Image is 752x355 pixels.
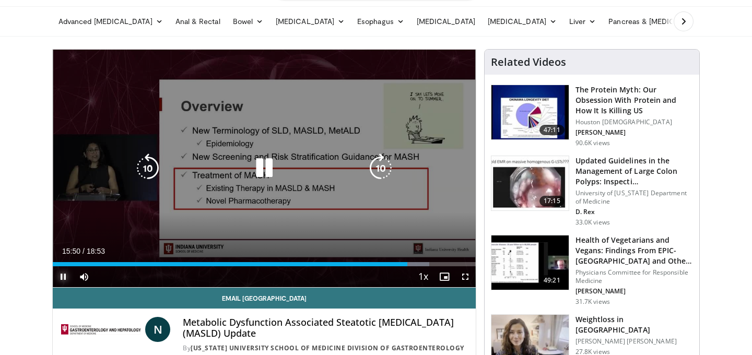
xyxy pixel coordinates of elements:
[575,189,693,206] p: University of [US_STATE] Department of Medicine
[52,11,169,32] a: Advanced [MEDICAL_DATA]
[491,235,569,290] img: 606f2b51-b844-428b-aa21-8c0c72d5a896.150x105_q85_crop-smart_upscale.jpg
[575,314,693,335] h3: Weightloss in [GEOGRAPHIC_DATA]
[455,266,476,287] button: Fullscreen
[227,11,269,32] a: Bowel
[410,11,481,32] a: [MEDICAL_DATA]
[491,56,566,68] h4: Related Videos
[575,287,693,295] p: [PERSON_NAME]
[434,266,455,287] button: Disable picture-in-picture mode
[53,50,476,288] video-js: Video Player
[413,266,434,287] button: Playback Rate
[575,128,693,137] p: [PERSON_NAME]
[539,275,565,286] span: 49:21
[169,11,227,32] a: Anal & Rectal
[575,268,693,285] p: Physicians Committee for Responsible Medicine
[575,218,610,227] p: 33.0K views
[481,11,563,32] a: [MEDICAL_DATA]
[87,247,105,255] span: 18:53
[491,156,693,227] a: 17:15 Updated Guidelines in the Management of Large Colon Polyps: Inspecti… University of [US_STA...
[563,11,602,32] a: Liver
[62,247,80,255] span: 15:50
[351,11,410,32] a: Esophagus
[491,235,693,306] a: 49:21 Health of Vegetarians and Vegans: Findings From EPIC-[GEOGRAPHIC_DATA] and Othe… Physicians...
[575,337,693,346] p: [PERSON_NAME] [PERSON_NAME]
[575,208,693,216] p: D. Rex
[575,298,610,306] p: 31.7K views
[269,11,351,32] a: [MEDICAL_DATA]
[145,317,170,342] a: N
[61,317,141,342] img: Indiana University School of Medicine Division of Gastroenterology and Hepatology
[575,118,693,126] p: Houston [DEMOGRAPHIC_DATA]
[74,266,95,287] button: Mute
[575,156,693,187] h3: Updated Guidelines in the Management of Large Colon Polyps: Inspecti…
[575,139,610,147] p: 90.6K views
[491,156,569,210] img: dfcfcb0d-b871-4e1a-9f0c-9f64970f7dd8.150x105_q85_crop-smart_upscale.jpg
[183,317,467,339] h4: Metabolic Dysfunction Associated Steatotic [MEDICAL_DATA] (MASLD) Update
[491,85,569,139] img: b7b8b05e-5021-418b-a89a-60a270e7cf82.150x105_q85_crop-smart_upscale.jpg
[53,266,74,287] button: Pause
[53,262,476,266] div: Progress Bar
[53,288,476,309] a: Email [GEOGRAPHIC_DATA]
[539,125,565,135] span: 47:11
[539,196,565,206] span: 17:15
[575,235,693,266] h3: Health of Vegetarians and Vegans: Findings From EPIC-[GEOGRAPHIC_DATA] and Othe…
[491,85,693,147] a: 47:11 The Protein Myth: Our Obsession With Protein and How It Is Killing US Houston [DEMOGRAPHIC_...
[575,85,693,116] h3: The Protein Myth: Our Obsession With Protein and How It Is Killing US
[602,11,724,32] a: Pancreas & [MEDICAL_DATA]
[83,247,85,255] span: /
